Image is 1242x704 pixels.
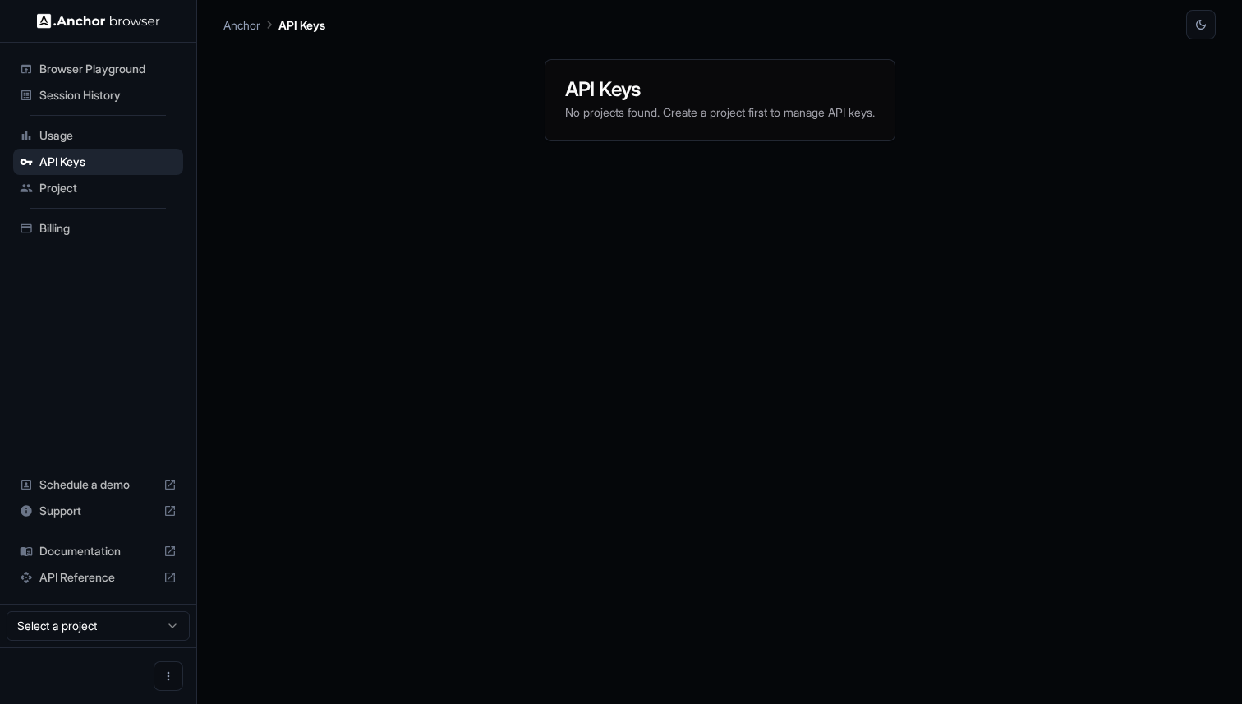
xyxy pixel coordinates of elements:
div: API Reference [13,564,183,591]
div: Support [13,498,183,524]
div: Browser Playground [13,56,183,82]
p: Anchor [223,16,260,34]
p: API Keys [278,16,325,34]
button: Open menu [154,661,183,691]
span: Support [39,503,157,519]
div: Documentation [13,538,183,564]
span: Documentation [39,543,157,559]
div: Project [13,175,183,201]
span: Billing [39,220,177,237]
div: Usage [13,122,183,149]
span: Session History [39,87,177,104]
span: Project [39,180,177,196]
span: API Reference [39,569,157,586]
span: Browser Playground [39,61,177,77]
div: API Keys [13,149,183,175]
div: Billing [13,215,183,242]
span: API Keys [39,154,177,170]
img: Anchor Logo [37,13,160,29]
div: Session History [13,82,183,108]
p: No projects found. Create a project first to manage API keys. [565,104,875,121]
span: Usage [39,127,177,144]
h3: API Keys [565,80,875,99]
nav: breadcrumb [223,16,325,34]
span: Schedule a demo [39,476,157,493]
div: Schedule a demo [13,472,183,498]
